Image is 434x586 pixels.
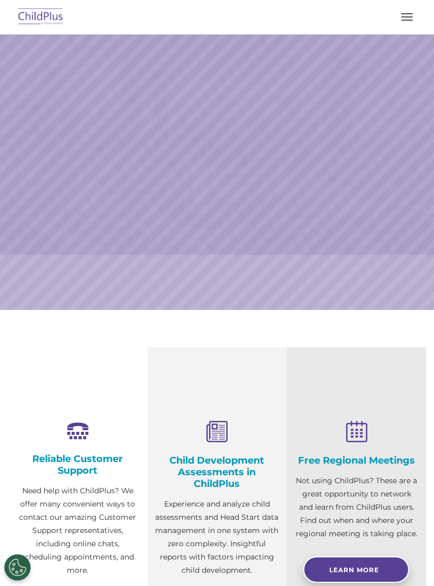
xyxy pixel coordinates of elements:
[155,498,278,577] p: Experience and analyze child assessments and Head Start data management in one system with zero c...
[295,164,369,183] a: Learn More
[16,484,139,577] p: Need help with ChildPlus? We offer many convenient ways to contact our amazing Customer Support r...
[155,455,278,490] h4: Child Development Assessments in ChildPlus
[295,474,418,540] p: Not using ChildPlus? These are a great opportunity to network and learn from ChildPlus users. Fin...
[303,556,409,583] a: Learn More
[4,554,31,581] button: Cookies Settings
[16,5,66,30] img: ChildPlus by Procare Solutions
[329,566,379,574] span: Learn More
[16,453,139,476] h4: Reliable Customer Support
[295,455,418,466] h4: Free Regional Meetings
